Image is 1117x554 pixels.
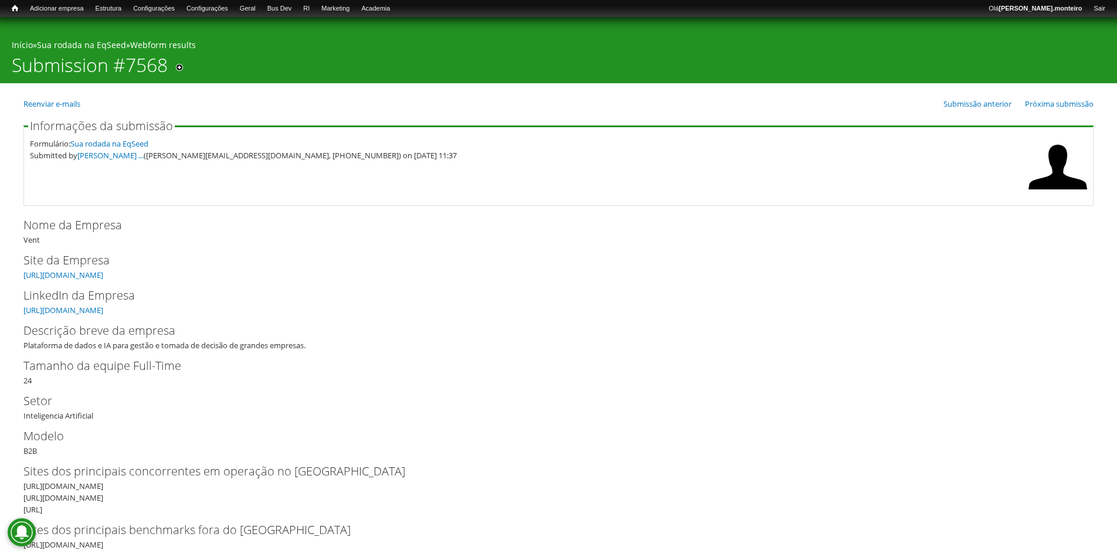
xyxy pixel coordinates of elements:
[297,3,315,15] a: RI
[234,3,262,15] a: Geral
[1088,3,1111,15] a: Sair
[37,39,126,50] a: Sua rodada na EqSeed
[23,287,1074,304] label: LinkedIn da Empresa
[262,3,298,15] a: Bus Dev
[23,251,1074,269] label: Site da Empresa
[999,5,1082,12] strong: [PERSON_NAME].monteiro
[12,54,168,83] h1: Submission #7568
[23,427,1074,445] label: Modelo
[943,98,1011,109] a: Submissão anterior
[6,3,24,14] a: Início
[23,463,1074,480] label: Sites dos principais concorrentes em operação no [GEOGRAPHIC_DATA]
[77,150,144,161] a: [PERSON_NAME] ...
[12,39,33,50] a: Início
[23,357,1094,386] div: 24
[30,138,1023,149] div: Formulário:
[127,3,181,15] a: Configurações
[23,322,1094,351] div: Plataforma de dados e IA para gestão e tomada de decisão de grandes empresas.
[70,138,148,149] a: Sua rodada na EqSeed
[355,3,396,15] a: Academia
[1028,188,1087,199] a: Ver perfil do usuário.
[23,270,103,280] a: [URL][DOMAIN_NAME]
[130,39,196,50] a: Webform results
[30,149,1023,161] div: Submitted by ([PERSON_NAME][EMAIL_ADDRESS][DOMAIN_NAME], [PHONE_NUMBER]) on [DATE] 11:37
[315,3,355,15] a: Marketing
[1025,98,1094,109] a: Próxima submissão
[23,521,1074,539] label: Sites dos principais benchmarks fora do [GEOGRAPHIC_DATA]
[23,427,1094,457] div: B2B
[23,216,1094,246] div: Vent
[1028,138,1087,196] img: Foto de Gabriel Borela Franzoni
[23,392,1074,410] label: Setor
[181,3,234,15] a: Configurações
[12,4,18,12] span: Início
[23,322,1074,339] label: Descrição breve da empresa
[24,3,90,15] a: Adicionar empresa
[23,98,80,109] a: Reenviar e-mails
[23,305,103,315] a: [URL][DOMAIN_NAME]
[90,3,128,15] a: Estrutura
[983,3,1088,15] a: Olá[PERSON_NAME].monteiro
[23,392,1094,422] div: Inteligencia Artificial
[23,480,1086,515] div: [URL][DOMAIN_NAME] [URL][DOMAIN_NAME] [URL]
[23,216,1074,234] label: Nome da Empresa
[12,39,1105,54] div: » »
[28,120,175,132] legend: Informações da submissão
[23,357,1074,375] label: Tamanho da equipe Full-Time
